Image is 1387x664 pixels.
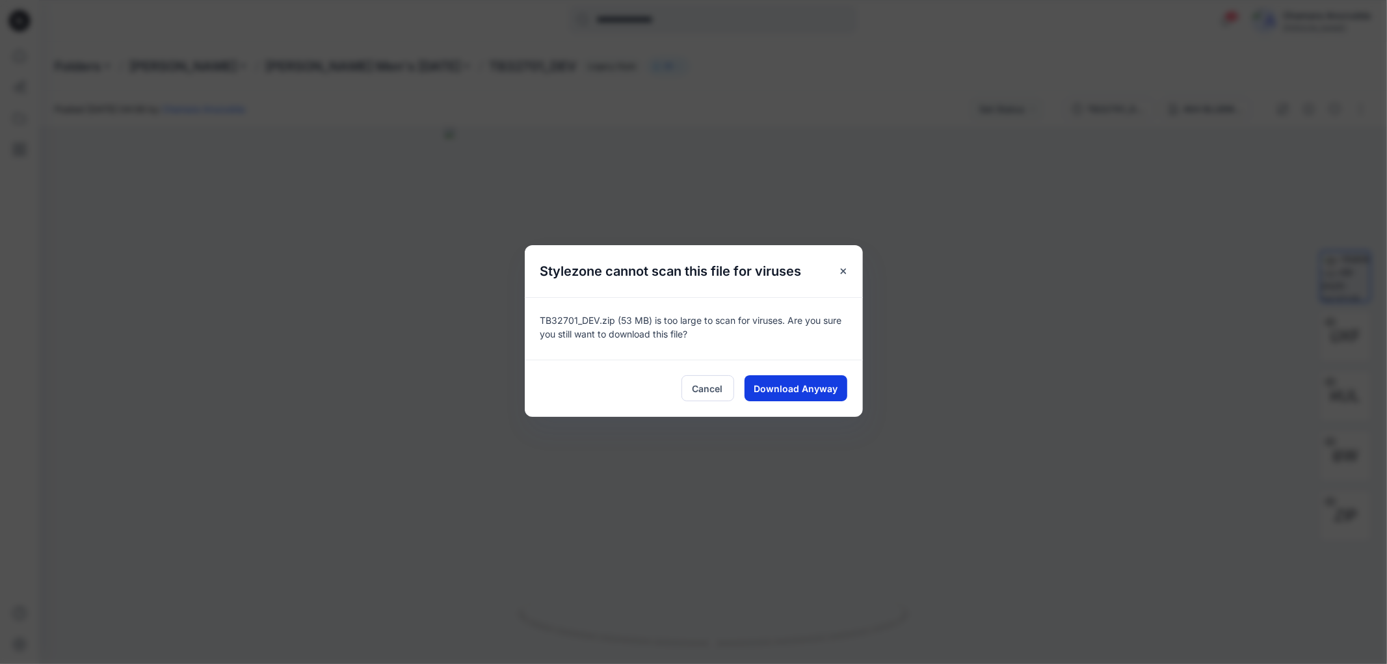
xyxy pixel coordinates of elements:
[525,245,817,297] h5: Stylezone cannot scan this file for viruses
[681,375,734,401] button: Cancel
[832,259,855,283] button: Close
[525,297,863,360] div: TB32701_DEV.zip (53 MB) is too large to scan for viruses. Are you sure you still want to download...
[754,382,838,395] span: Download Anyway
[693,382,723,395] span: Cancel
[745,375,847,401] button: Download Anyway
